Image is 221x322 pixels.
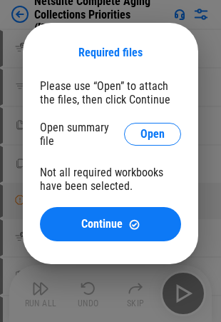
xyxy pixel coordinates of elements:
div: Not all required workbooks have been selected. [40,166,181,193]
button: ContinueContinue [40,207,181,241]
span: Open [140,129,165,140]
span: Continue [81,218,123,230]
div: Required files [40,46,181,59]
img: Continue [128,218,140,231]
div: Open summary file [40,121,124,148]
div: Please use “Open” to attach the files, then click Continue [40,79,181,106]
button: Open [124,123,181,146]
